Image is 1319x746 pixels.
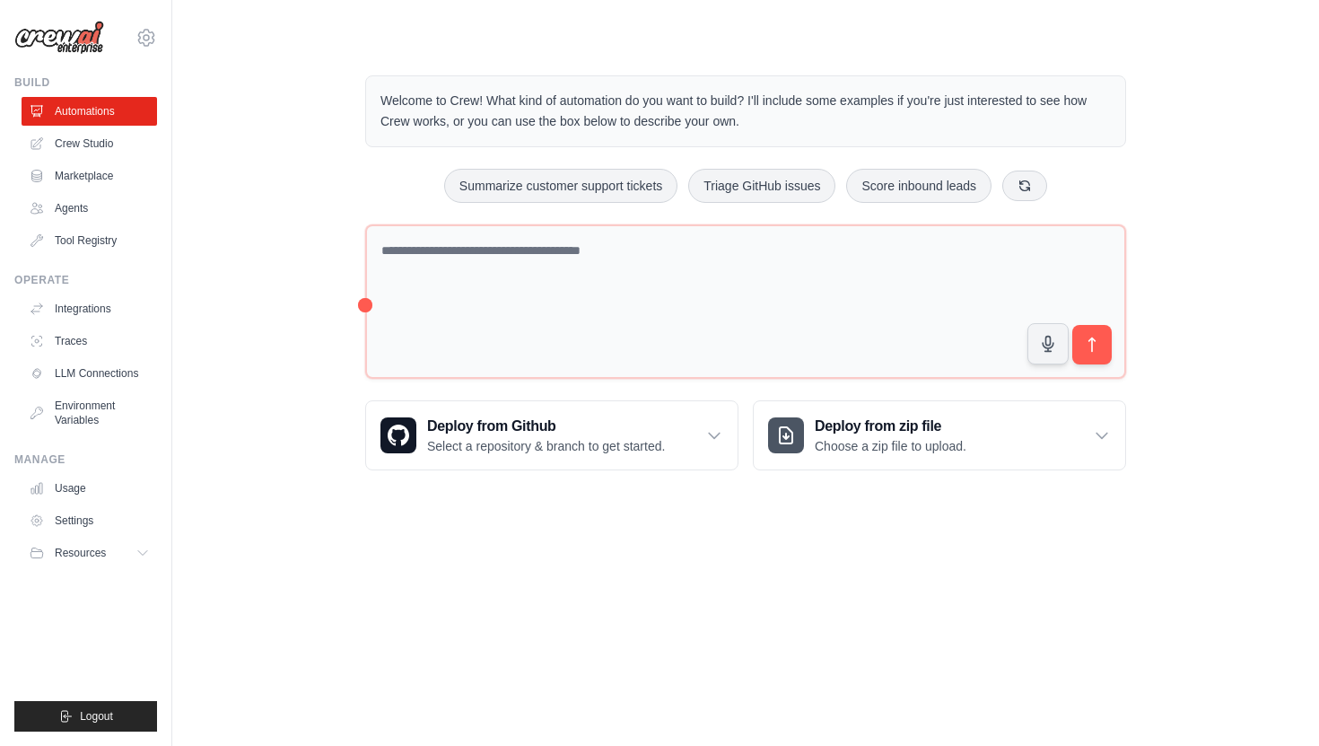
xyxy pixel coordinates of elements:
a: Tool Registry [22,226,157,255]
h3: Deploy from zip file [815,416,966,437]
button: Score inbound leads [846,169,991,203]
a: Automations [22,97,157,126]
a: Agents [22,194,157,223]
p: Select a repository & branch to get started. [427,437,665,455]
span: Logout [80,709,113,724]
a: LLM Connections [22,359,157,388]
div: Operate [14,273,157,287]
img: Logo [14,21,104,55]
p: Welcome to Crew! What kind of automation do you want to build? I'll include some examples if you'... [380,91,1111,132]
a: Marketplace [22,162,157,190]
button: Logout [14,701,157,732]
button: Summarize customer support tickets [444,169,677,203]
span: Resources [55,546,106,560]
a: Crew Studio [22,129,157,158]
div: Manage [14,452,157,467]
a: Traces [22,327,157,355]
button: Triage GitHub issues [688,169,835,203]
button: Resources [22,539,157,567]
a: Usage [22,474,157,503]
p: Choose a zip file to upload. [815,437,966,455]
a: Environment Variables [22,391,157,434]
div: Build [14,75,157,90]
a: Integrations [22,294,157,323]
a: Settings [22,506,157,535]
h3: Deploy from Github [427,416,665,437]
